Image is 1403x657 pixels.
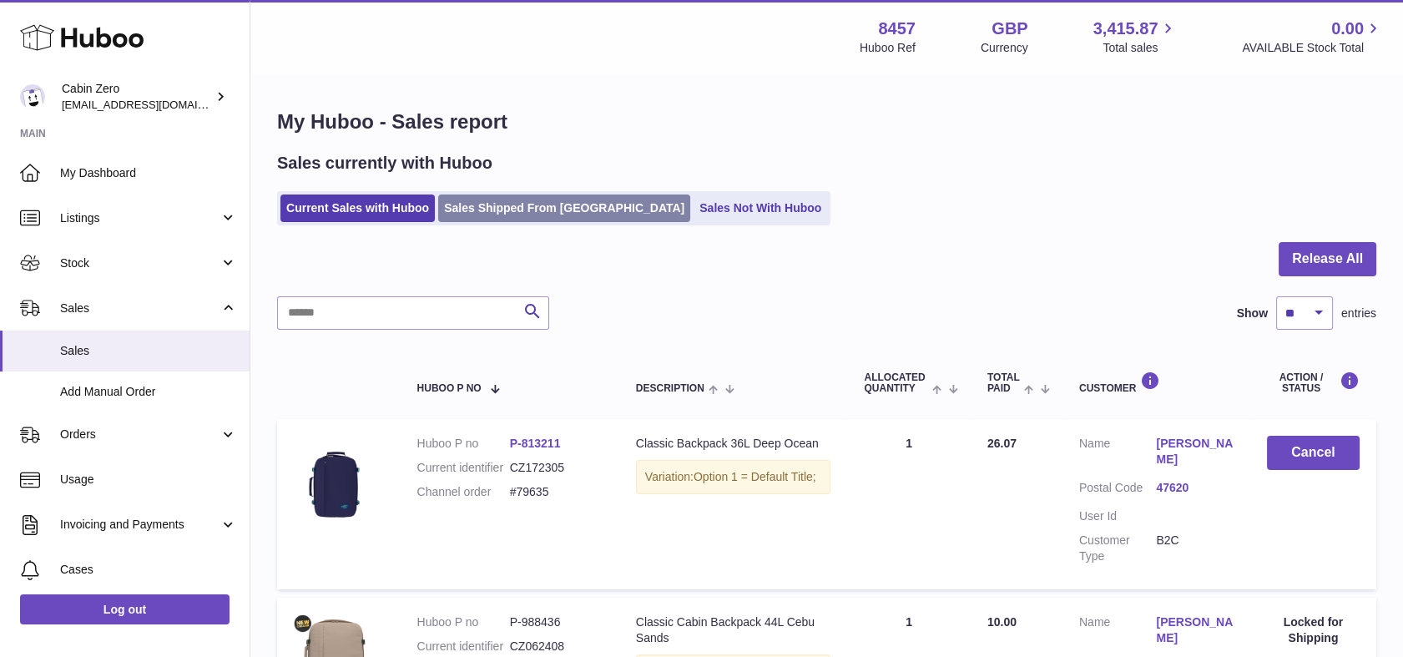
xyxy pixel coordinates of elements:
div: Classic Cabin Backpack 44L Cebu Sands [636,614,831,646]
span: Option 1 = Default Title; [694,470,816,483]
span: Cases [60,562,237,578]
span: Sales [60,343,237,359]
a: [PERSON_NAME] [1156,436,1233,467]
span: Stock [60,255,220,271]
div: Locked for Shipping [1267,614,1360,646]
span: 3,415.87 [1093,18,1158,40]
dd: B2C [1156,533,1233,564]
dd: CZ172305 [510,460,603,476]
div: Action / Status [1267,371,1360,394]
h2: Sales currently with Huboo [277,152,492,174]
div: Cabin Zero [62,81,212,113]
span: Description [636,383,704,394]
dd: #79635 [510,484,603,500]
div: Classic Backpack 36L Deep Ocean [636,436,831,452]
span: Huboo P no [417,383,482,394]
div: Variation: [636,460,831,494]
a: 3,415.87 Total sales [1093,18,1178,56]
span: Listings [60,210,220,226]
td: 1 [847,419,970,589]
span: AVAILABLE Stock Total [1242,40,1383,56]
a: Sales Not With Huboo [694,195,827,222]
img: DEEP_OCEAN_36L.png [294,436,377,519]
a: Current Sales with Huboo [280,195,435,222]
span: 26.07 [987,437,1017,450]
button: Release All [1279,242,1376,276]
dt: Current identifier [417,460,510,476]
dd: CZ062408 [510,639,603,654]
dt: Channel order [417,484,510,500]
span: My Dashboard [60,165,237,181]
a: [PERSON_NAME] [1156,614,1233,646]
span: [EMAIL_ADDRESS][DOMAIN_NAME] [62,98,245,111]
span: 0.00 [1331,18,1364,40]
span: Total sales [1103,40,1177,56]
div: Customer [1079,371,1234,394]
dt: Postal Code [1079,480,1156,500]
div: Currency [981,40,1028,56]
strong: 8457 [878,18,916,40]
a: 47620 [1156,480,1233,496]
span: 10.00 [987,615,1017,629]
span: Invoicing and Payments [60,517,220,533]
dt: Huboo P no [417,614,510,630]
dt: Huboo P no [417,436,510,452]
dt: Current identifier [417,639,510,654]
span: Sales [60,301,220,316]
span: Usage [60,472,237,488]
button: Cancel [1267,436,1360,470]
div: Huboo Ref [860,40,916,56]
span: Total paid [987,372,1020,394]
a: 0.00 AVAILABLE Stock Total [1242,18,1383,56]
span: entries [1341,306,1376,321]
dt: User Id [1079,508,1156,524]
h1: My Huboo - Sales report [277,109,1376,135]
img: internalAdmin-8457@internal.huboo.com [20,84,45,109]
dd: P-988436 [510,614,603,630]
label: Show [1237,306,1268,321]
dt: Customer Type [1079,533,1156,564]
dt: Name [1079,436,1156,472]
span: ALLOCATED Quantity [864,372,927,394]
a: Log out [20,594,230,624]
a: P-813211 [510,437,561,450]
strong: GBP [992,18,1027,40]
dt: Name [1079,614,1156,650]
span: Add Manual Order [60,384,237,400]
a: Sales Shipped From [GEOGRAPHIC_DATA] [438,195,690,222]
span: Orders [60,427,220,442]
